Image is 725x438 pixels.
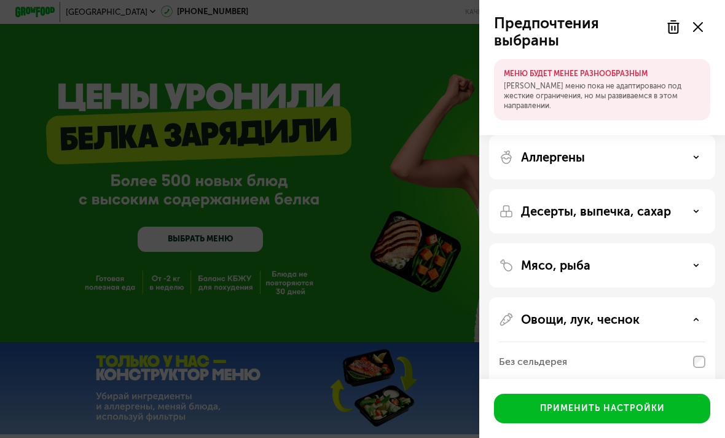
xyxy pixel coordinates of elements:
[494,15,659,49] p: Предпочтения выбраны
[494,394,710,423] button: Применить настройки
[521,258,590,273] p: Мясо, рыба
[521,312,640,327] p: Овощи, лук, чеснок
[521,204,671,219] p: Десерты, выпечка, сахар
[504,81,700,111] p: [PERSON_NAME] меню пока не адаптировано под жесткие ограничения, но мы развиваемся в этом направл...
[521,150,585,165] p: Аллергены
[499,354,567,369] div: Без сельдерея
[540,402,665,415] div: Применить настройки
[504,69,700,79] p: МЕНЮ БУДЕТ МЕНЕЕ РАЗНООБРАЗНЫМ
